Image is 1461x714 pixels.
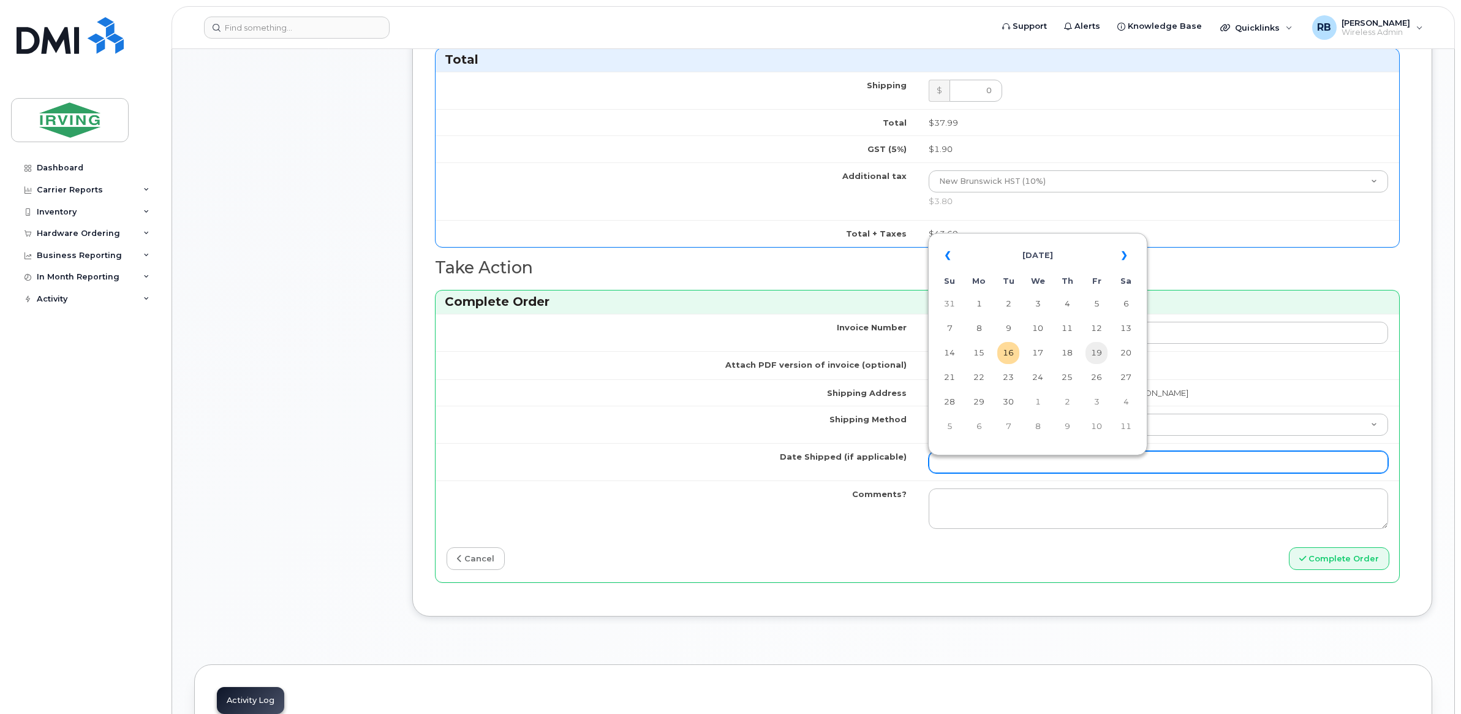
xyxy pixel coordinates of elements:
[1317,20,1331,35] span: RB
[1085,366,1108,389] td: 26
[846,228,907,240] label: Total + Taxes
[1115,272,1137,291] th: Sa
[1085,317,1108,340] td: 12
[1056,293,1078,315] td: 4
[827,387,907,399] label: Shipping Address
[1085,416,1108,438] td: 10
[968,317,990,340] td: 8
[1027,416,1049,438] td: 8
[997,416,1019,438] td: 7
[1056,416,1078,438] td: 9
[1013,20,1047,32] span: Support
[997,272,1019,291] th: Tu
[1056,391,1078,413] td: 2
[938,272,961,291] th: Su
[1115,241,1137,270] th: »
[1056,366,1078,389] td: 25
[1212,15,1301,40] div: Quicklinks
[968,391,990,413] td: 29
[997,391,1019,413] td: 30
[1027,293,1049,315] td: 3
[938,366,961,389] td: 21
[204,17,390,39] input: Find something...
[968,293,990,315] td: 1
[918,379,1400,406] td: [STREET_ADDRESS][PERSON_NAME], attention: [PERSON_NAME]
[1342,28,1410,37] span: Wireless Admin
[929,196,1389,207] div: $3.80
[968,241,1108,270] th: [DATE]
[1115,416,1137,438] td: 11
[1074,20,1100,32] span: Alerts
[968,272,990,291] th: Mo
[929,80,949,102] div: $
[968,416,990,438] td: 6
[938,241,961,270] th: «
[938,416,961,438] td: 5
[1128,20,1202,32] span: Knowledge Base
[997,366,1019,389] td: 23
[938,342,961,364] td: 14
[1235,23,1280,32] span: Quicklinks
[1085,342,1108,364] td: 19
[1027,391,1049,413] td: 1
[997,293,1019,315] td: 2
[997,317,1019,340] td: 9
[445,294,1390,310] h3: Complete Order
[929,144,953,154] span: $1.90
[1027,366,1049,389] td: 24
[1115,293,1137,315] td: 6
[852,488,907,500] label: Comments?
[1056,317,1078,340] td: 11
[1109,14,1210,39] a: Knowledge Base
[445,51,1390,68] h3: Total
[1085,272,1108,291] th: Fr
[929,118,958,127] span: $37.99
[929,229,958,238] span: $43.69
[1115,391,1137,413] td: 4
[994,14,1055,39] a: Support
[447,547,505,570] a: cancel
[938,317,961,340] td: 7
[780,451,907,463] label: Date Shipped (if applicable)
[1055,14,1109,39] a: Alerts
[867,143,907,155] label: GST (5%)
[1342,18,1410,28] span: [PERSON_NAME]
[829,414,907,425] label: Shipping Method
[968,342,990,364] td: 15
[842,170,907,182] label: Additional tax
[1085,391,1108,413] td: 3
[725,359,907,371] label: Attach PDF version of invoice (optional)
[968,366,990,389] td: 22
[883,117,907,129] label: Total
[1289,547,1389,570] button: Complete Order
[1115,342,1137,364] td: 20
[938,293,961,315] td: 31
[1304,15,1432,40] div: Roberts, Brad
[867,80,907,91] label: Shipping
[1027,317,1049,340] td: 10
[1056,272,1078,291] th: Th
[997,342,1019,364] td: 16
[1115,317,1137,340] td: 13
[1027,342,1049,364] td: 17
[1085,293,1108,315] td: 5
[1115,366,1137,389] td: 27
[938,391,961,413] td: 28
[1027,272,1049,291] th: We
[435,259,1400,277] h2: Take Action
[837,322,907,333] label: Invoice Number
[1056,342,1078,364] td: 18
